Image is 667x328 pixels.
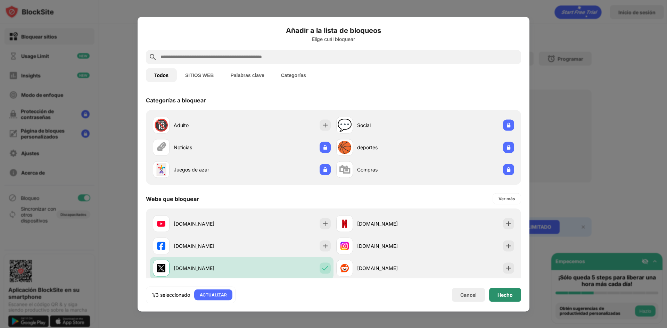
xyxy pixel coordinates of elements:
div: Hecho [497,292,513,297]
div: 1/3 seleccionado [152,291,190,298]
div: [DOMAIN_NAME] [357,220,425,227]
div: Adulto [174,121,242,129]
h6: Añadir a la lista de bloqueos [146,25,521,35]
div: [DOMAIN_NAME] [174,220,242,227]
div: ACTUALIZAR [200,291,227,298]
div: 🔞 [154,118,168,132]
button: SITIOS WEB [177,68,222,82]
div: 💬 [337,118,352,132]
div: [DOMAIN_NAME] [174,264,242,272]
img: favicons [340,264,349,272]
div: [DOMAIN_NAME] [357,264,425,272]
div: [DOMAIN_NAME] [357,242,425,250]
div: Compras [357,166,425,173]
div: [DOMAIN_NAME] [174,242,242,250]
button: Todos [146,68,177,82]
div: Social [357,121,425,129]
div: Ver más [499,195,515,202]
div: Webs que bloquear [146,195,199,202]
div: Juegos de azar [174,166,242,173]
div: Elige cuál bloquear [146,36,521,42]
div: Noticias [174,144,242,151]
img: favicons [157,264,165,272]
img: favicons [340,219,349,228]
div: 🏀 [337,140,352,154]
img: search.svg [149,53,157,61]
img: favicons [340,242,349,250]
img: favicons [157,219,165,228]
button: Palabras clave [222,68,272,82]
div: 🃏 [154,162,168,177]
div: Cancel [460,292,477,298]
div: deportes [357,144,425,151]
img: favicons [157,242,165,250]
button: Categorías [273,68,314,82]
div: 🛍 [339,162,351,177]
div: Categorías a bloquear [146,96,206,103]
div: 🗞 [155,140,167,154]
